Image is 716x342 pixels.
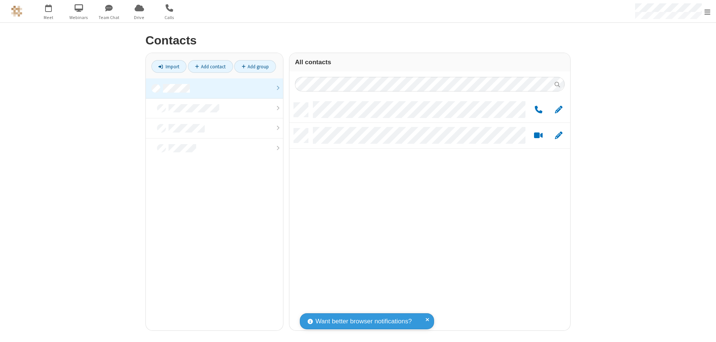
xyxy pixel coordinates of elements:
span: Webinars [65,14,93,21]
iframe: Chat [697,323,710,337]
span: Calls [156,14,183,21]
a: Add group [234,60,276,73]
span: Want better browser notifications? [315,317,412,326]
a: Import [151,60,186,73]
span: Team Chat [95,14,123,21]
img: QA Selenium DO NOT DELETE OR CHANGE [11,6,22,17]
a: Add contact [188,60,233,73]
button: Call by phone [531,105,546,115]
button: Start a video meeting [531,131,546,140]
button: Edit [551,105,566,115]
span: Drive [125,14,153,21]
span: Meet [35,14,63,21]
button: Edit [551,131,566,140]
div: grid [289,97,570,330]
h3: All contacts [295,59,565,66]
h2: Contacts [145,34,571,47]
